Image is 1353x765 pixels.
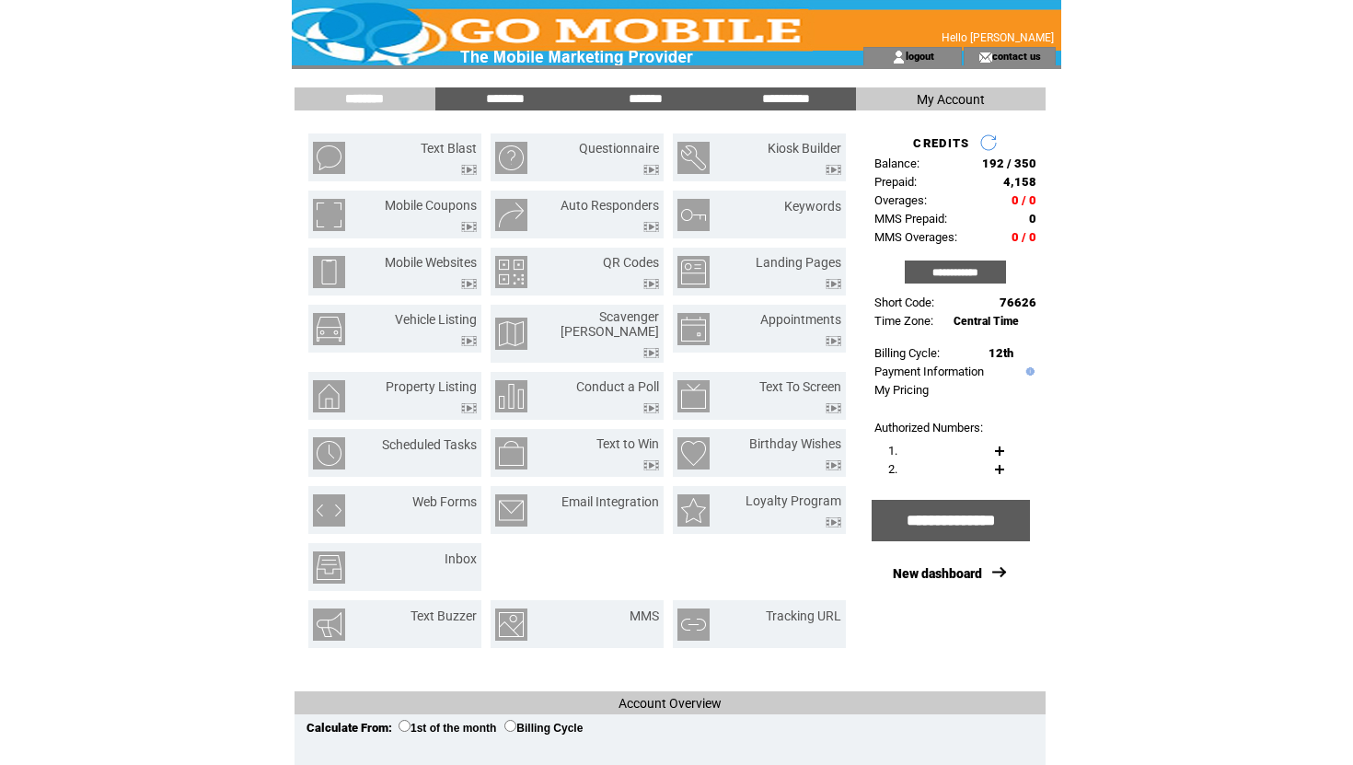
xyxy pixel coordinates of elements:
[874,383,929,397] a: My Pricing
[913,136,969,150] span: CREDITS
[643,165,659,175] img: video.png
[385,255,477,270] a: Mobile Websites
[677,609,710,641] img: tracking-url.png
[412,494,477,509] a: Web Forms
[504,720,516,732] input: Billing Cycle
[677,199,710,231] img: keywords.png
[766,609,841,623] a: Tracking URL
[759,379,841,394] a: Text To Screen
[495,199,527,231] img: auto-responders.png
[874,314,933,328] span: Time Zone:
[942,31,1054,44] span: Hello [PERSON_NAME]
[756,255,841,270] a: Landing Pages
[888,462,897,476] span: 2.
[495,256,527,288] img: qr-codes.png
[313,313,345,345] img: vehicle-listing.png
[906,50,934,62] a: logout
[784,199,841,214] a: Keywords
[1012,230,1036,244] span: 0 / 0
[561,309,659,339] a: Scavenger [PERSON_NAME]
[495,142,527,174] img: questionnaire.png
[874,212,947,226] span: MMS Prepaid:
[313,494,345,527] img: web-forms.png
[313,437,345,469] img: scheduled-tasks.png
[1003,175,1036,189] span: 4,158
[874,365,984,378] a: Payment Information
[643,222,659,232] img: video.png
[1029,212,1036,226] span: 0
[1000,296,1036,309] span: 76626
[495,494,527,527] img: email-integration.png
[461,336,477,346] img: video.png
[1022,367,1035,376] img: help.gif
[313,380,345,412] img: property-listing.png
[313,142,345,174] img: text-blast.png
[982,156,1036,170] span: 192 / 350
[888,444,897,458] span: 1.
[892,50,906,64] img: account_icon.gif
[495,437,527,469] img: text-to-win.png
[619,696,722,711] span: Account Overview
[461,279,477,289] img: video.png
[677,256,710,288] img: landing-pages.png
[954,315,1019,328] span: Central Time
[874,175,917,189] span: Prepaid:
[874,156,919,170] span: Balance:
[677,380,710,412] img: text-to-screen.png
[826,336,841,346] img: video.png
[874,346,940,360] span: Billing Cycle:
[411,609,477,623] a: Text Buzzer
[917,92,985,107] span: My Account
[826,460,841,470] img: video.png
[445,551,477,566] a: Inbox
[313,256,345,288] img: mobile-websites.png
[893,566,982,581] a: New dashboard
[643,348,659,358] img: video.png
[561,494,659,509] a: Email Integration
[313,609,345,641] img: text-buzzer.png
[495,318,527,350] img: scavenger-hunt.png
[461,222,477,232] img: video.png
[1012,193,1036,207] span: 0 / 0
[576,379,659,394] a: Conduct a Poll
[579,141,659,156] a: Questionnaire
[992,50,1041,62] a: contact us
[504,722,583,735] label: Billing Cycle
[603,255,659,270] a: QR Codes
[313,199,345,231] img: mobile-coupons.png
[826,279,841,289] img: video.png
[561,198,659,213] a: Auto Responders
[596,436,659,451] a: Text to Win
[313,551,345,584] img: inbox.png
[399,720,411,732] input: 1st of the month
[386,379,477,394] a: Property Listing
[630,609,659,623] a: MMS
[421,141,477,156] a: Text Blast
[768,141,841,156] a: Kiosk Builder
[746,493,841,508] a: Loyalty Program
[382,437,477,452] a: Scheduled Tasks
[495,609,527,641] img: mms.png
[874,296,934,309] span: Short Code:
[874,193,927,207] span: Overages:
[677,494,710,527] img: loyalty-program.png
[461,165,477,175] img: video.png
[395,312,477,327] a: Vehicle Listing
[874,421,983,435] span: Authorized Numbers:
[643,279,659,289] img: video.png
[989,346,1013,360] span: 12th
[495,380,527,412] img: conduct-a-poll.png
[643,460,659,470] img: video.png
[826,165,841,175] img: video.png
[677,142,710,174] img: kiosk-builder.png
[677,437,710,469] img: birthday-wishes.png
[874,230,957,244] span: MMS Overages:
[677,313,710,345] img: appointments.png
[760,312,841,327] a: Appointments
[978,50,992,64] img: contact_us_icon.gif
[826,517,841,527] img: video.png
[461,403,477,413] img: video.png
[385,198,477,213] a: Mobile Coupons
[749,436,841,451] a: Birthday Wishes
[826,403,841,413] img: video.png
